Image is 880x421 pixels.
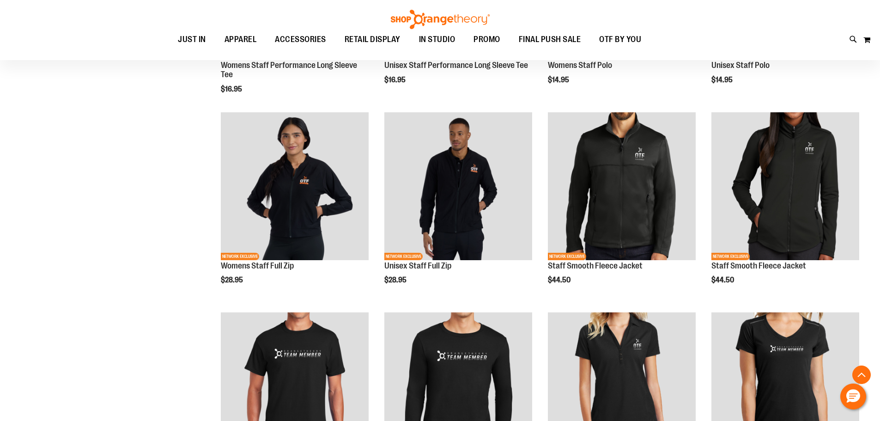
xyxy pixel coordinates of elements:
a: Product image for Smooth Fleece JacketNETWORK EXCLUSIVE [711,112,859,262]
a: Staff Smooth Fleece Jacket [548,261,643,270]
a: APPAREL [215,29,266,50]
div: product [707,108,864,308]
a: FINAL PUSH SALE [510,29,590,50]
div: product [380,108,537,308]
span: JUST IN [178,29,206,50]
div: product [543,108,700,308]
img: Unisex Staff Full Zip [384,112,532,260]
a: Unisex Staff Full ZipNETWORK EXCLUSIVE [384,112,532,262]
a: OTF BY YOU [590,29,650,50]
img: Product image for Smooth Fleece Jacket [548,112,696,260]
span: NETWORK EXCLUSIVE [221,253,259,260]
a: Product image for Smooth Fleece JacketNETWORK EXCLUSIVE [548,112,696,262]
a: Womens Staff Full ZipNETWORK EXCLUSIVE [221,112,369,262]
a: PROMO [464,29,510,50]
span: PROMO [473,29,500,50]
span: APPAREL [225,29,257,50]
span: $28.95 [384,276,408,284]
span: $44.50 [711,276,735,284]
span: RETAIL DISPLAY [345,29,401,50]
button: Hello, have a question? Let’s chat. [840,384,866,409]
span: OTF BY YOU [599,29,641,50]
span: $28.95 [221,276,244,284]
span: IN STUDIO [419,29,455,50]
a: Unisex Staff Performance Long Sleeve Tee [384,61,528,70]
a: Womens Staff Polo [548,61,612,70]
img: Womens Staff Full Zip [221,112,369,260]
span: $16.95 [384,76,407,84]
span: ACCESSORIES [275,29,326,50]
div: product [216,108,373,308]
button: Back To Top [852,366,871,384]
a: ACCESSORIES [266,29,335,50]
a: Womens Staff Performance Long Sleeve Tee [221,61,357,79]
a: RETAIL DISPLAY [335,29,410,50]
a: Staff Smooth Fleece Jacket [711,261,806,270]
span: $14.95 [548,76,570,84]
span: NETWORK EXCLUSIVE [384,253,423,260]
a: JUST IN [169,29,215,50]
span: $16.95 [221,85,243,93]
img: Shop Orangetheory [389,10,491,29]
a: Unisex Staff Polo [711,61,770,70]
span: $44.50 [548,276,572,284]
a: Womens Staff Full Zip [221,261,294,270]
a: Unisex Staff Full Zip [384,261,451,270]
span: FINAL PUSH SALE [519,29,581,50]
span: NETWORK EXCLUSIVE [548,253,586,260]
span: NETWORK EXCLUSIVE [711,253,750,260]
span: $14.95 [711,76,734,84]
a: IN STUDIO [410,29,465,50]
img: Product image for Smooth Fleece Jacket [711,112,859,260]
